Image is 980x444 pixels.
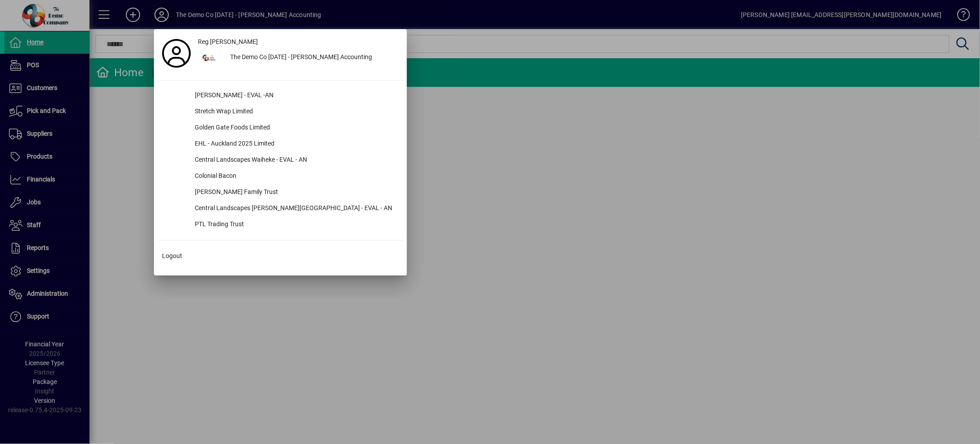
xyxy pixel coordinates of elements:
[188,88,402,104] div: [PERSON_NAME] - EVAL -AN
[194,50,402,66] button: The Demo Co [DATE] - [PERSON_NAME] Accounting
[158,168,402,185] button: Colonial Bacon
[158,45,194,61] a: Profile
[158,185,402,201] button: [PERSON_NAME] Family Trust
[158,201,402,217] button: Central Landscapes [PERSON_NAME][GEOGRAPHIC_DATA] - EVAL - AN
[158,152,402,168] button: Central Landscapes Waiheke - EVAL - AN
[188,136,402,152] div: EHL - Auckland 2025 Limited
[158,120,402,136] button: Golden Gate Foods Limited
[188,168,402,185] div: Colonial Bacon
[162,251,182,261] span: Logout
[188,217,402,233] div: PTL Trading Trust
[158,88,402,104] button: [PERSON_NAME] - EVAL -AN
[158,217,402,233] button: PTL Trading Trust
[158,136,402,152] button: EHL - Auckland 2025 Limited
[198,37,258,47] span: Reg [PERSON_NAME]
[194,34,402,50] a: Reg [PERSON_NAME]
[188,104,402,120] div: Stretch Wrap Limited
[158,248,402,264] button: Logout
[188,185,402,201] div: [PERSON_NAME] Family Trust
[188,201,402,217] div: Central Landscapes [PERSON_NAME][GEOGRAPHIC_DATA] - EVAL - AN
[188,120,402,136] div: Golden Gate Foods Limited
[188,152,402,168] div: Central Landscapes Waiheke - EVAL - AN
[158,104,402,120] button: Stretch Wrap Limited
[223,50,402,66] div: The Demo Co [DATE] - [PERSON_NAME] Accounting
